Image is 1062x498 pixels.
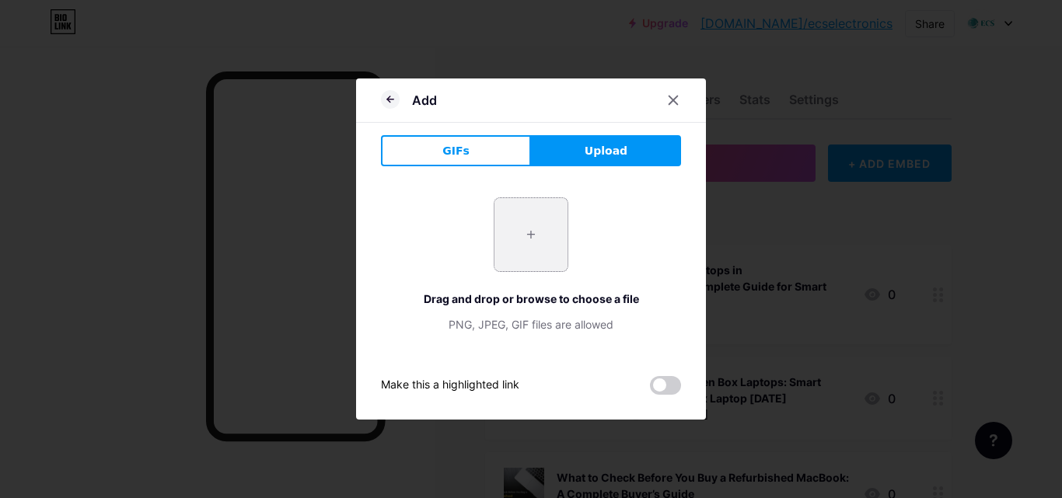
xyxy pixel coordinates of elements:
button: Upload [531,135,681,166]
div: PNG, JPEG, GIF files are allowed [381,316,681,333]
span: GIFs [442,143,470,159]
button: GIFs [381,135,531,166]
div: Make this a highlighted link [381,376,519,395]
div: Drag and drop or browse to choose a file [381,291,681,307]
span: Upload [585,143,627,159]
div: Add [412,91,437,110]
